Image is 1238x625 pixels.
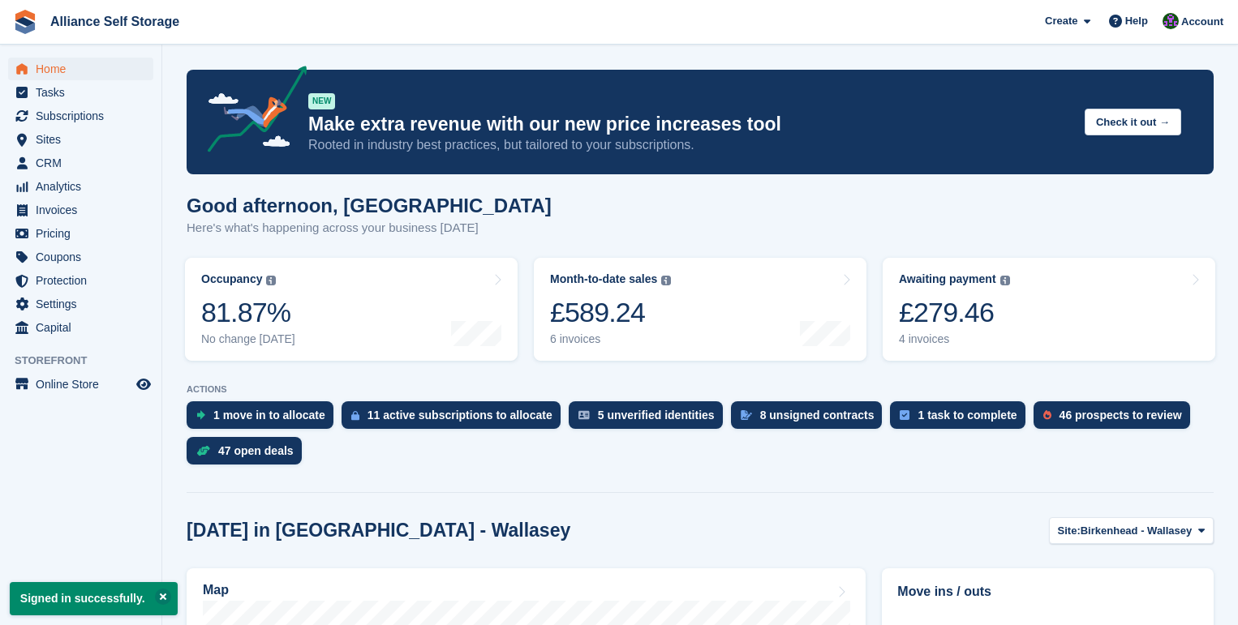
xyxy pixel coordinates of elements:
[187,219,552,238] p: Here's what's happening across your business [DATE]
[598,409,715,422] div: 5 unverified identities
[187,195,552,216] h1: Good afternoon, [GEOGRAPHIC_DATA]
[8,199,153,221] a: menu
[218,444,294,457] div: 47 open deals
[8,105,153,127] a: menu
[1085,109,1181,135] button: Check it out →
[36,199,133,221] span: Invoices
[187,437,310,473] a: 47 open deals
[36,222,133,245] span: Pricing
[187,384,1214,395] p: ACTIONS
[890,401,1033,437] a: 1 task to complete
[36,293,133,315] span: Settings
[1181,14,1223,30] span: Account
[1043,410,1051,420] img: prospect-51fa495bee0391a8d652442698ab0144808aea92771e9ea1ae160a38d050c398.svg
[36,269,133,292] span: Protection
[8,316,153,339] a: menu
[36,373,133,396] span: Online Store
[15,353,161,369] span: Storefront
[213,409,325,422] div: 1 move in to allocate
[10,582,178,615] p: Signed in successfully.
[36,316,133,339] span: Capital
[185,258,518,361] a: Occupancy 81.87% No change [DATE]
[36,128,133,151] span: Sites
[8,58,153,80] a: menu
[134,375,153,394] a: Preview store
[8,222,153,245] a: menu
[308,136,1072,154] p: Rooted in industry best practices, but tailored to your subscriptions.
[550,272,657,286] div: Month-to-date sales
[201,332,295,346] div: No change [DATE]
[36,105,133,127] span: Subscriptions
[8,81,153,104] a: menu
[760,409,875,422] div: 8 unsigned contracts
[266,276,276,285] img: icon-info-grey-7440780725fd019a000dd9b08b2336e03edf1995a4989e88bcd33f0948082b44.svg
[899,332,1010,346] div: 4 invoices
[1045,13,1077,29] span: Create
[897,582,1198,601] h2: Move ins / outs
[899,296,1010,329] div: £279.46
[900,410,909,420] img: task-75834270c22a3079a89374b754ae025e5fb1db73e45f91037f5363f120a921f8.svg
[187,401,342,437] a: 1 move in to allocate
[36,81,133,104] span: Tasks
[1060,409,1182,422] div: 46 prospects to review
[196,410,205,420] img: move_ins_to_allocate_icon-fdf77a2bb77ea45bf5b3d319d69a93e2d87916cf1d5bf7949dd705db3b84f3ca.svg
[187,520,570,542] h2: [DATE] in [GEOGRAPHIC_DATA] - Wallasey
[550,332,671,346] div: 6 invoices
[8,293,153,315] a: menu
[8,246,153,268] a: menu
[569,401,731,437] a: 5 unverified identities
[534,258,866,361] a: Month-to-date sales £589.24 6 invoices
[918,409,1017,422] div: 1 task to complete
[578,410,590,420] img: verify_identity-adf6edd0f0f0b5bbfe63781bf79b02c33cf7c696d77639b501bdc392416b5a36.svg
[8,373,153,396] a: menu
[8,269,153,292] a: menu
[36,58,133,80] span: Home
[351,410,359,421] img: active_subscription_to_allocate_icon-d502201f5373d7db506a760aba3b589e785aa758c864c3986d89f69b8ff3...
[203,583,229,597] h2: Map
[1000,276,1010,285] img: icon-info-grey-7440780725fd019a000dd9b08b2336e03edf1995a4989e88bcd33f0948082b44.svg
[1049,517,1214,544] button: Site: Birkenhead - Wallasey
[741,410,752,420] img: contract_signature_icon-13c848040528278c33f63329250d36e43548de30e8caae1d1a13099fd9432cc5.svg
[194,66,307,158] img: price-adjustments-announcement-icon-8257ccfd72463d97f412b2fc003d46551f7dbcb40ab6d574587a9cd5c0d94...
[731,401,891,437] a: 8 unsigned contracts
[13,10,37,34] img: stora-icon-8386f47178a22dfd0bd8f6a31ec36ba5ce8667c1dd55bd0f319d3a0aa187defe.svg
[196,445,210,456] img: deal-1b604bf984904fb50ccaf53a9ad4b4a5d6e5aea283cecdc64d6e3604feb123c2.svg
[8,175,153,198] a: menu
[342,401,569,437] a: 11 active subscriptions to allocate
[36,175,133,198] span: Analytics
[1081,523,1193,539] span: Birkenhead - Wallasey
[1163,13,1179,29] img: Romilly Norton
[368,409,552,422] div: 11 active subscriptions to allocate
[8,152,153,174] a: menu
[8,128,153,151] a: menu
[550,296,671,329] div: £589.24
[1125,13,1148,29] span: Help
[661,276,671,285] img: icon-info-grey-7440780725fd019a000dd9b08b2336e03edf1995a4989e88bcd33f0948082b44.svg
[308,93,335,109] div: NEW
[899,272,996,286] div: Awaiting payment
[201,296,295,329] div: 81.87%
[36,246,133,268] span: Coupons
[201,272,262,286] div: Occupancy
[883,258,1215,361] a: Awaiting payment £279.46 4 invoices
[1058,523,1081,539] span: Site:
[308,113,1072,136] p: Make extra revenue with our new price increases tool
[1034,401,1198,437] a: 46 prospects to review
[36,152,133,174] span: CRM
[44,8,186,35] a: Alliance Self Storage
